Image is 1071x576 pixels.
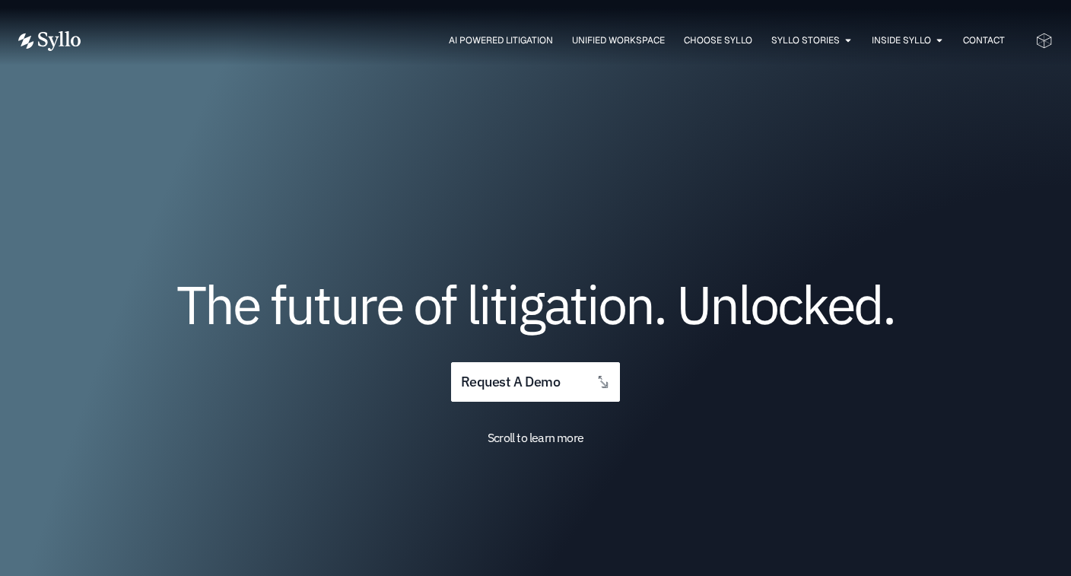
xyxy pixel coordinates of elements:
[111,33,1005,48] nav: Menu
[771,33,840,47] a: Syllo Stories
[451,362,620,403] a: request a demo
[872,33,931,47] a: Inside Syllo
[18,31,81,51] img: Vector
[684,33,752,47] a: Choose Syllo
[449,33,553,47] a: AI Powered Litigation
[572,33,665,47] a: Unified Workspace
[461,375,560,390] span: request a demo
[488,430,583,445] span: Scroll to learn more
[963,33,1005,47] a: Contact
[110,279,961,329] h1: The future of litigation. Unlocked.
[111,33,1005,48] div: Menu Toggle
